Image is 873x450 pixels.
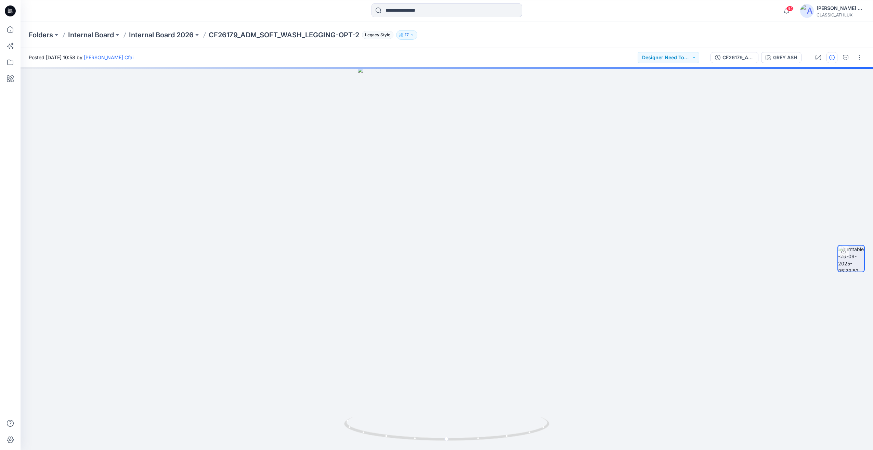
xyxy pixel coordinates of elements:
[359,30,393,40] button: Legacy Style
[129,30,194,40] a: Internal Board 2026
[405,31,409,39] p: 17
[817,12,864,17] div: CLASSIC_ATHLUX
[800,4,814,18] img: avatar
[826,52,837,63] button: Details
[29,30,53,40] a: Folders
[68,30,114,40] a: Internal Board
[773,54,797,61] div: GREY ASH
[209,30,359,40] p: CF26179_ADM_SOFT_WASH_LEGGING-OPT-2
[761,52,802,63] button: GREY ASH
[722,54,754,61] div: CF26179_ADM_SOFT_WASH_LEGGING-OPT-2
[711,52,758,63] button: CF26179_ADM_SOFT_WASH_LEGGING-OPT-2
[29,54,133,61] span: Posted [DATE] 10:58 by
[817,4,864,12] div: [PERSON_NAME] Cfai
[786,6,794,11] span: 44
[362,31,393,39] span: Legacy Style
[84,54,133,60] a: [PERSON_NAME] Cfai
[838,246,864,272] img: turntable-26-09-2025-05:29:53
[396,30,417,40] button: 17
